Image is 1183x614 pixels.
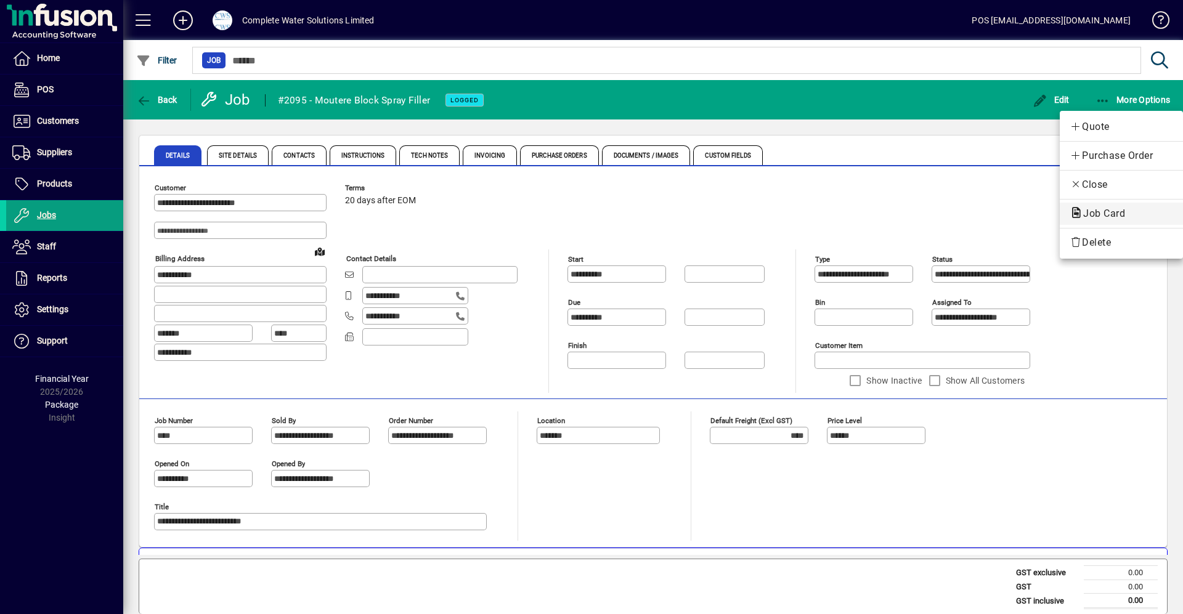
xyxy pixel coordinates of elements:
span: Delete [1070,235,1173,250]
button: Close job [1060,174,1183,196]
span: Quote [1070,119,1173,134]
span: Purchase Order [1070,148,1173,163]
span: Job Card [1070,208,1131,219]
span: Close [1070,177,1173,192]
